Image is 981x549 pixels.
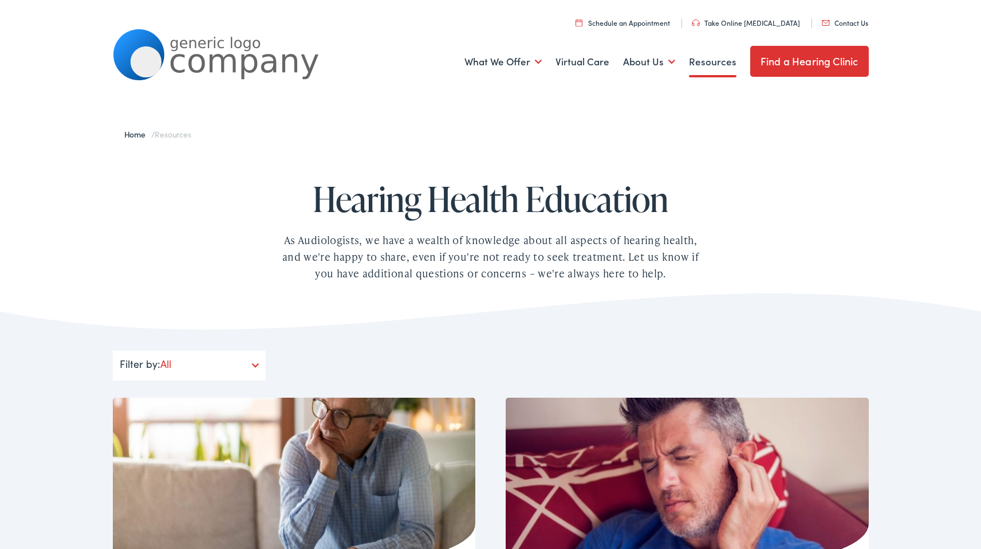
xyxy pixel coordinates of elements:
[692,18,800,28] a: Take Online [MEDICAL_DATA]
[155,128,191,140] span: Resources
[555,41,609,83] a: Virtual Care
[279,232,703,281] div: As Audiologists, we have a wealth of knowledge about all aspects of hearing health, and we're hap...
[689,41,736,83] a: Resources
[113,351,266,381] div: Filter by:
[576,18,670,28] a: Schedule an Appointment
[245,180,737,218] h1: Hearing Health Education
[750,46,869,77] a: Find a Hearing Clinic
[822,18,868,28] a: Contact Us
[623,41,675,83] a: About Us
[576,19,582,26] img: utility icon
[124,128,191,140] span: /
[124,128,151,140] a: Home
[464,41,542,83] a: What We Offer
[692,19,700,26] img: utility icon
[822,20,830,26] img: utility icon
